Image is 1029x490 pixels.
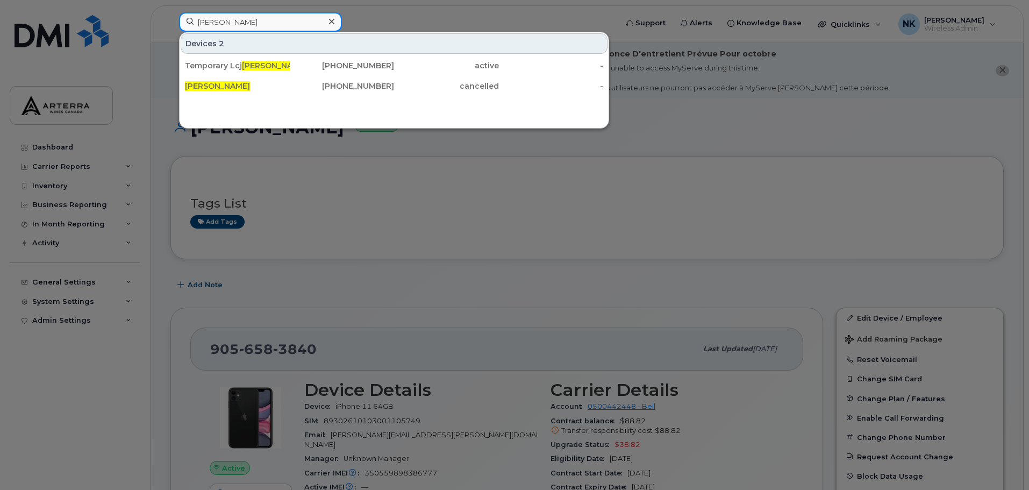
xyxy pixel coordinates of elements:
div: Temporary Lcj [185,60,290,71]
a: [PERSON_NAME][PHONE_NUMBER]cancelled- [181,76,608,96]
a: Temporary Lcj[PERSON_NAME][PHONE_NUMBER]active- [181,56,608,75]
div: - [499,81,604,91]
div: active [394,60,499,71]
span: 2 [219,38,224,49]
div: cancelled [394,81,499,91]
div: - [499,60,604,71]
span: [PERSON_NAME] [242,61,307,70]
span: [PERSON_NAME] [185,81,250,91]
div: [PHONE_NUMBER] [290,81,395,91]
div: Devices [181,33,608,54]
div: [PHONE_NUMBER] [290,60,395,71]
